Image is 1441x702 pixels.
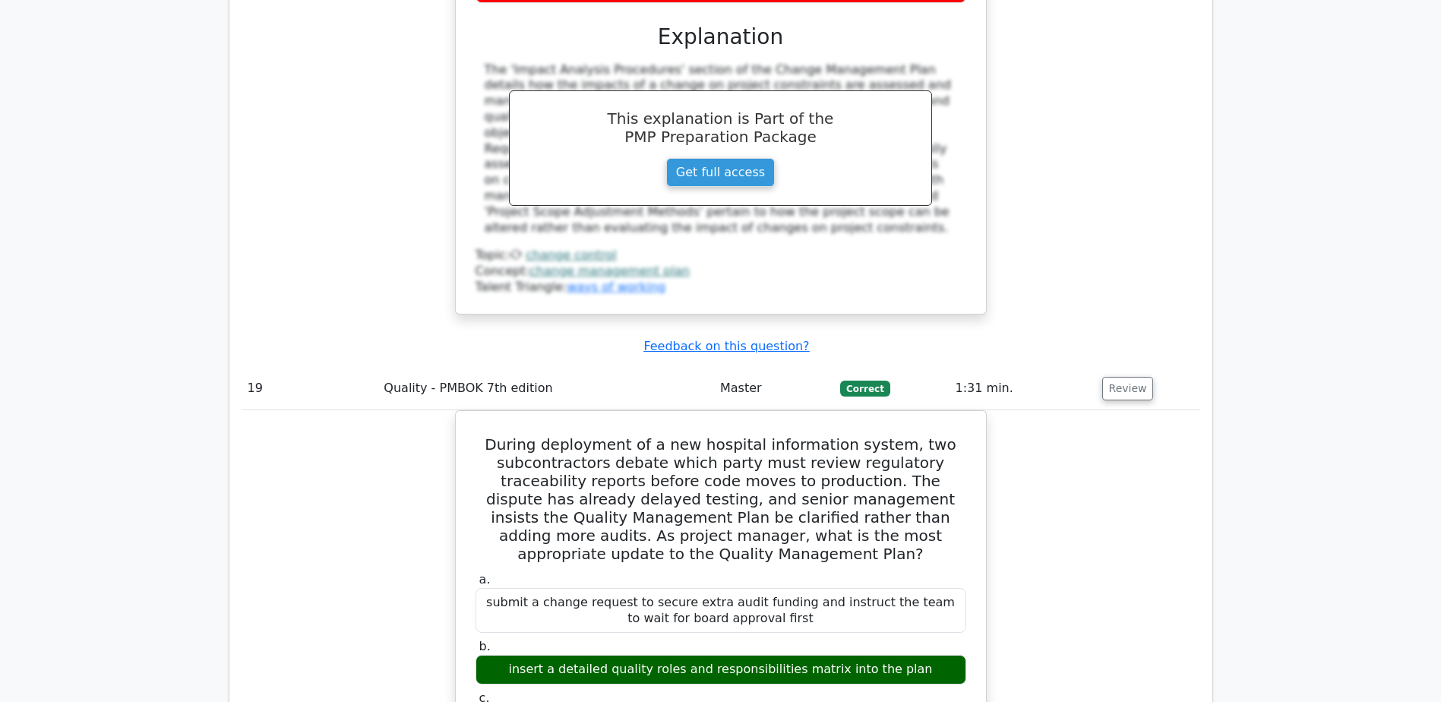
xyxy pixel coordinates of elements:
span: Correct [840,381,890,396]
div: The 'Impact Analysis Procedures' section of the Change Management Plan details how the impacts of... [485,62,957,236]
td: 19 [242,367,378,410]
td: Quality - PMBOK 7th edition [378,367,714,410]
button: Review [1102,377,1154,400]
div: Topic: [476,248,966,264]
div: Talent Triangle: [476,248,966,295]
a: change management plan [529,264,690,278]
a: change control [526,248,616,262]
div: insert a detailed quality roles and responsibilities matrix into the plan [476,655,966,685]
td: Master [714,367,834,410]
a: ways of working [567,280,665,294]
a: Get full access [666,158,775,187]
h3: Explanation [485,24,957,50]
span: a. [479,572,491,587]
div: submit a change request to secure extra audit funding and instruct the team to wait for board app... [476,588,966,634]
span: b. [479,639,491,653]
a: Feedback on this question? [643,339,809,353]
div: Concept: [476,264,966,280]
h5: During deployment of a new hospital information system, two subcontractors debate which party mus... [474,435,968,563]
td: 1:31 min. [950,367,1096,410]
